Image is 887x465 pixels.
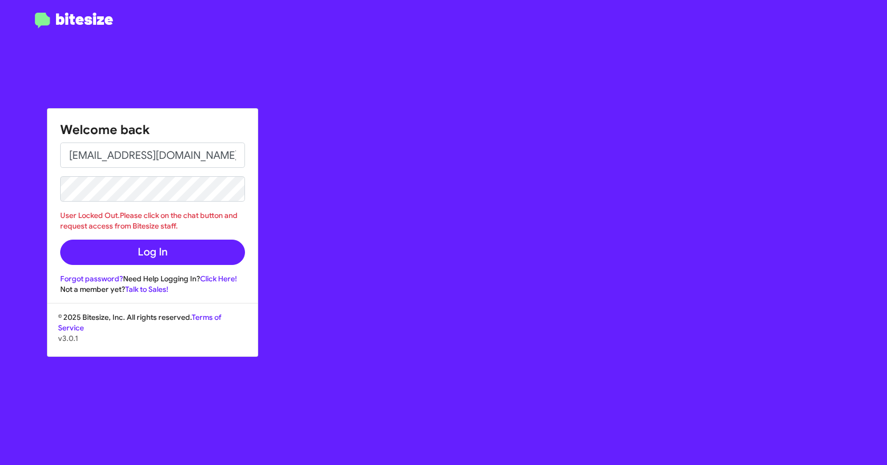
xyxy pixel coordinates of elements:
button: Log In [60,240,245,265]
div: User Locked Out.Please click on the chat button and request access from Bitesize staff. [60,210,245,231]
h1: Welcome back [60,121,245,138]
a: Forgot password? [60,274,123,283]
div: Not a member yet? [60,284,245,295]
a: Click Here! [200,274,237,283]
p: v3.0.1 [58,333,247,344]
div: © 2025 Bitesize, Inc. All rights reserved. [48,312,258,356]
div: Need Help Logging In? [60,273,245,284]
input: Email address [60,143,245,168]
a: Talk to Sales! [125,284,168,294]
